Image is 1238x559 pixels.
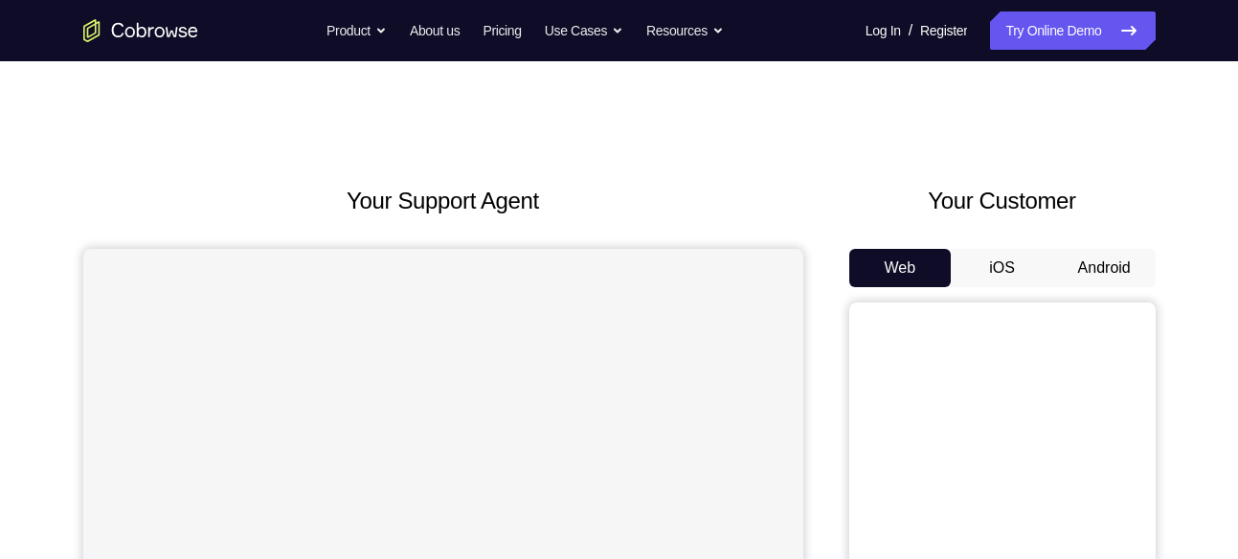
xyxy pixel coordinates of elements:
[83,19,198,42] a: Go to the home page
[866,11,901,50] a: Log In
[849,184,1156,218] h2: Your Customer
[909,19,912,42] span: /
[920,11,967,50] a: Register
[1053,249,1156,287] button: Android
[951,249,1053,287] button: iOS
[483,11,521,50] a: Pricing
[849,249,952,287] button: Web
[990,11,1155,50] a: Try Online Demo
[83,184,803,218] h2: Your Support Agent
[646,11,724,50] button: Resources
[326,11,387,50] button: Product
[545,11,623,50] button: Use Cases
[410,11,460,50] a: About us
